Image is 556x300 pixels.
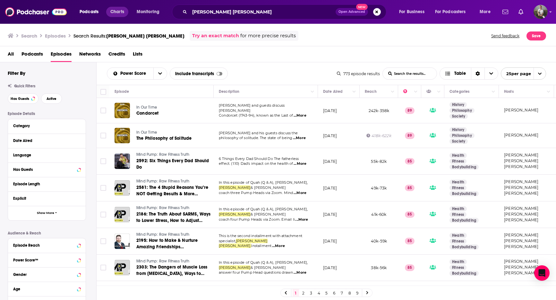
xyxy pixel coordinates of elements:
a: Condorcet [136,110,213,117]
button: open menu [132,7,168,17]
a: 7 [339,289,345,297]
span: New [356,4,368,10]
p: 85 [405,264,415,271]
a: Health [449,233,467,238]
span: philosophy of solitude. The state of being [219,136,292,140]
span: Mind Pump: Raw Fitness Truth [136,179,189,183]
button: Category [13,122,81,130]
span: Toggle select row [100,158,106,164]
button: Show profile menu [534,5,548,19]
a: Philosophy [449,108,475,113]
a: 9 [354,289,361,297]
span: Credits [108,49,125,62]
span: Has Guests [11,97,29,101]
img: Podchaser - Follow, Share and Rate Podcasts [5,6,67,18]
a: Health [449,180,467,185]
a: [PERSON_NAME] [504,206,538,211]
p: 85 [405,158,415,164]
button: open menu [475,7,499,17]
div: Sort Direction [471,68,484,79]
span: [PERSON_NAME] [219,185,251,190]
button: Active [41,93,62,104]
a: [PERSON_NAME] [504,153,538,157]
span: specialist, [219,239,236,243]
a: 3 [308,289,314,297]
a: Bodybuilding [449,271,479,276]
a: Society [449,139,468,144]
span: Toggle select row [100,238,106,244]
span: ...More [295,217,308,222]
p: 85 [405,185,415,191]
span: In Our Time [136,130,157,135]
span: Podcasts [21,49,43,62]
a: Bodybuilding [449,191,479,196]
a: Bodybuilding [449,218,479,223]
span: ...More [294,270,306,275]
button: Explicit [13,194,81,202]
span: [PERSON_NAME] [219,265,251,270]
div: Date Aired [13,138,76,143]
a: Search Results:[PERSON_NAME] [PERSON_NAME] [73,33,184,39]
p: [DATE] [323,212,337,217]
a: 1 [293,289,299,297]
a: Fitness [449,265,466,270]
a: Charts [106,7,128,17]
div: Explicit [13,196,76,201]
span: Podcasts [80,7,98,16]
span: Mind Pump: Raw Fitness Truth [136,206,189,210]
a: Networks [79,49,101,62]
span: Toggle select row [100,212,106,217]
span: The Philosophy of Solitude [136,136,192,141]
p: Audience & Reach [8,231,86,235]
span: Toggle select row [100,185,106,191]
a: Bodybuilding [449,164,479,170]
button: Date Aired [13,137,81,145]
span: & [PERSON_NAME] [251,185,286,190]
button: open menu [107,71,153,76]
span: 49k-73k [371,186,387,190]
div: Episode Reach [13,243,75,248]
span: 55k-82k [371,159,387,164]
div: Age [13,287,75,291]
span: Quick Filters [14,84,35,88]
div: Power Score [403,88,412,95]
span: 41k-60k [371,212,386,217]
div: Hosts [504,88,514,95]
div: Reach [365,88,377,95]
button: Column Actions [350,88,358,96]
span: Open Advanced [338,10,365,13]
a: [PERSON_NAME] [504,179,538,184]
span: Condorcet [136,110,159,116]
a: 2 [300,289,307,297]
a: Mind Pump: Raw Fitness Truth [136,285,213,291]
span: In this episode of Quah (Q & A), [PERSON_NAME], [219,207,308,211]
span: Toggle select row [100,265,106,270]
button: Choose View [440,67,498,80]
button: Has Guests [8,93,38,104]
p: [DATE] [323,159,337,164]
span: 6 Things Every Dad Should Do The fatherless [219,156,299,161]
span: Power Score [120,71,148,76]
p: [DATE] [323,185,337,191]
p: [DATE] [323,238,337,244]
span: Condorcet (1743-94), known as the Last of [219,113,293,118]
a: [PERSON_NAME] [504,133,538,137]
span: 2592: Six Things Every Dad Should Do [136,158,209,170]
span: In this episode of Quah (Q & A), [PERSON_NAME], [219,180,308,185]
span: [PERSON_NAME] [PERSON_NAME]. [219,239,268,248]
a: 2303: The Dangers of Muscle Loss from [MEDICAL_DATA], Ways to Transform a “Skinny Fat” Body, What... [136,264,213,277]
span: ...More [294,113,306,118]
a: Health [449,206,467,211]
button: open menu [395,7,432,17]
div: 773 episode results [337,71,380,76]
a: In Our Time [136,130,213,136]
div: Include transcripts [170,67,228,80]
a: 2186: The Truth About SARMS, Ways to Lower Stress, How to Adjust Workout Going Into a Cut & More [136,211,213,224]
p: 85 [405,211,415,218]
a: History [449,102,467,107]
a: Fitness [449,185,466,190]
span: for more precise results [240,32,296,40]
span: 2581: The 4 Stupid Reasons You’re NOT Getting Results & More (Listener Live Coaching) [136,185,209,203]
a: Mind Pump: Raw Fitness Truth [136,232,213,238]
